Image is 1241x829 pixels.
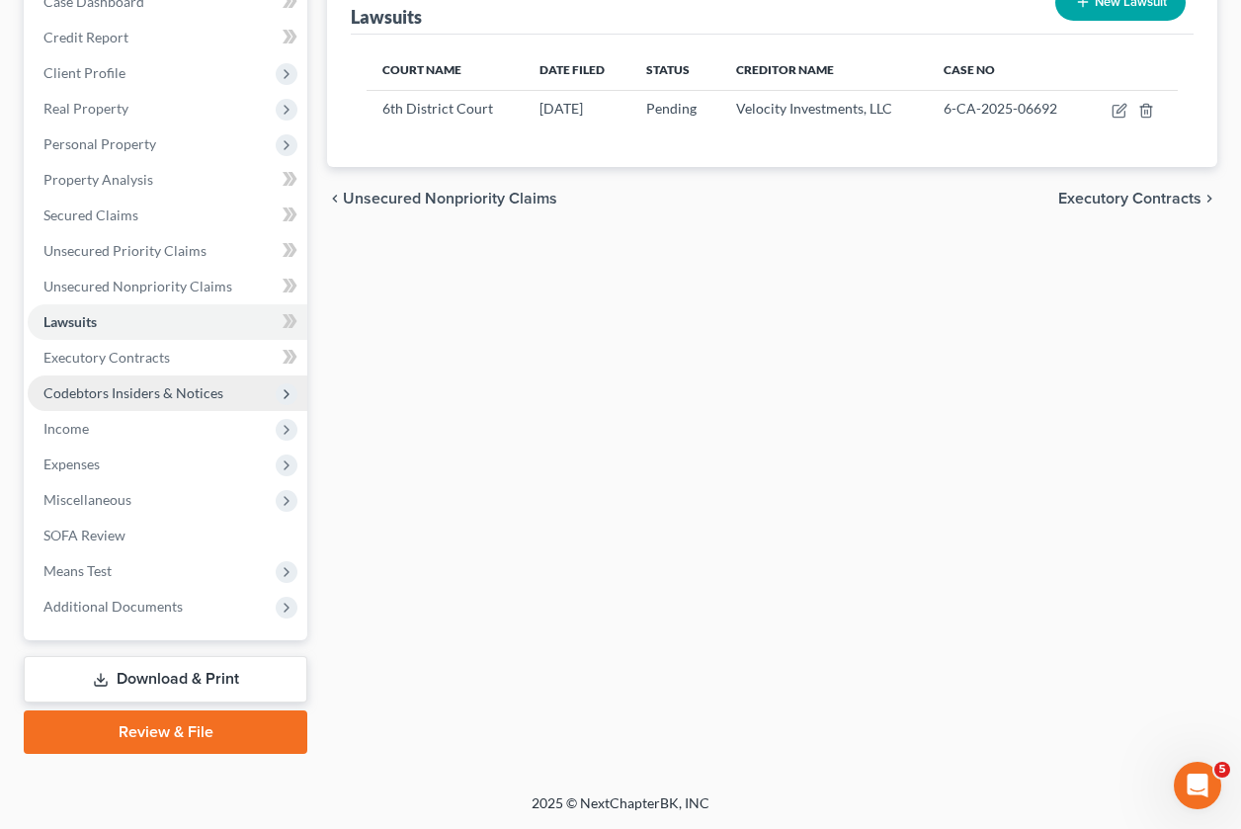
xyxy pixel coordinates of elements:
a: Executory Contracts [28,340,307,375]
span: Property Analysis [43,171,153,188]
button: Emoji picker [62,647,78,663]
span: Pending [646,100,697,117]
span: Personal Property [43,135,156,152]
span: Income [43,420,89,437]
div: Emma says… [16,113,379,627]
div: We’ll continue monitoring this closely and will share updates as soon as more information is avai... [32,504,308,562]
div: [PERSON_NAME] • 21m ago [32,588,199,600]
a: Credit Report [28,20,307,55]
span: 5 [1214,762,1230,778]
div: Important Filing UpdateOur team has been actively rolling out updates to address issues associate... [16,113,324,584]
span: Executory Contracts [43,349,170,366]
a: Unsecured Nonpriority Claims [28,269,307,304]
span: [DATE] [539,100,583,117]
span: Creditor Name [736,62,834,77]
i: chevron_left [327,191,343,207]
div: Our team has been actively rolling out updates to address issues associated with the recent MFA u... [32,154,308,290]
b: Important Filing Update [32,125,219,141]
h1: [PERSON_NAME] [96,10,224,25]
span: Credit Report [43,29,128,45]
span: Lawsuits [43,313,97,330]
a: Download & Print [24,656,307,703]
span: 6-CA-2025-06692 [944,100,1057,117]
span: Means Test [43,562,112,579]
span: Unsecured Nonpriority Claims [43,278,232,294]
div: If you encounter an error when filing, please take the following steps before trying to file again: [32,299,308,358]
div: 2025 © NextChapterBK, INC [57,793,1184,829]
span: 6th District Court [382,100,493,117]
a: Review & File [24,710,307,754]
button: Start recording [125,647,141,663]
a: Lawsuits [28,304,307,340]
span: Client Profile [43,64,125,81]
span: Date Filed [539,62,605,77]
span: Executory Contracts [1058,191,1201,207]
button: Home [309,8,347,45]
button: Upload attachment [31,647,46,663]
span: Miscellaneous [43,491,131,508]
button: chevron_left Unsecured Nonpriority Claims [327,191,557,207]
iframe: Intercom live chat [1174,762,1221,809]
button: Send a message… [339,639,371,671]
b: 10 full minutes [133,391,251,407]
i: chevron_right [1201,191,1217,207]
a: Secured Claims [28,198,307,233]
span: Case No [944,62,995,77]
span: Unsecured Nonpriority Claims [343,191,557,207]
div: If these filings are urgent, please file directly with the court. [32,456,308,494]
span: Additional Documents [43,598,183,615]
span: Status [646,62,690,77]
img: Profile image for Emma [56,11,88,42]
button: Gif picker [94,647,110,663]
span: Real Property [43,100,128,117]
span: Expenses [43,456,100,472]
a: SOFA Review [28,518,307,553]
li: Wait at least before attempting again (to allow MFA to reset on the court’s site) [46,390,308,446]
span: Unsecured Priority Claims [43,242,207,259]
a: Property Analysis [28,162,307,198]
div: Close [347,8,382,43]
a: Unsecured Priority Claims [28,233,307,269]
button: Executory Contracts chevron_right [1058,191,1217,207]
span: SOFA Review [43,527,125,543]
span: Codebtors Insiders & Notices [43,384,223,401]
span: Secured Claims [43,207,138,223]
textarea: Message… [17,606,378,639]
li: Refresh your browser [46,368,308,386]
span: Velocity Investments, LLC [736,100,892,117]
button: go back [13,8,50,45]
span: Court Name [382,62,461,77]
div: Lawsuits [351,5,422,29]
p: Active [96,25,135,44]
